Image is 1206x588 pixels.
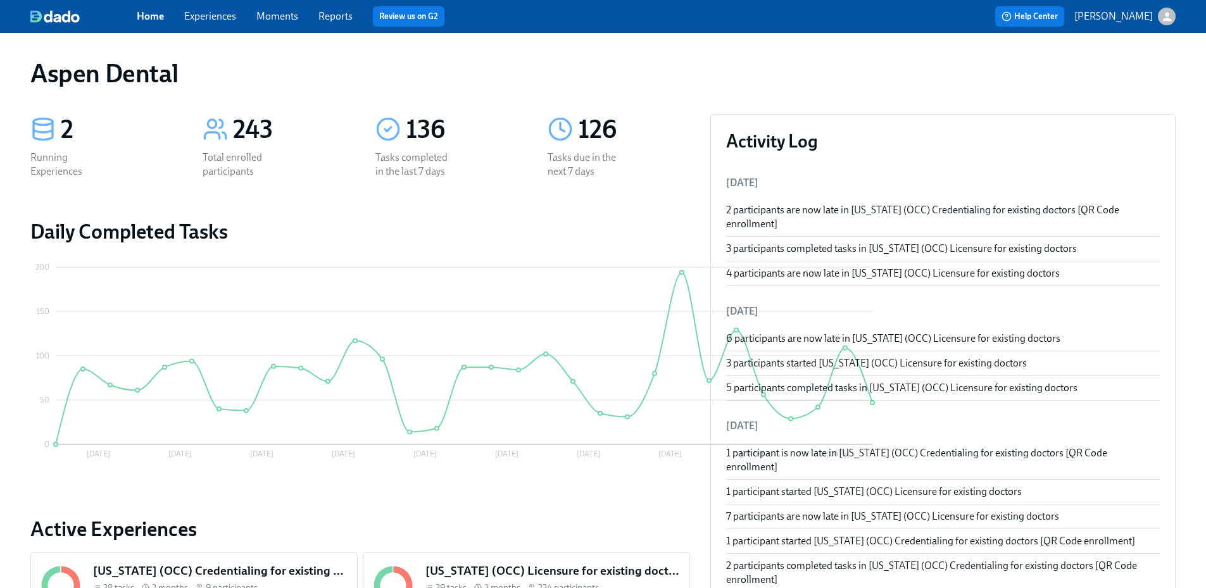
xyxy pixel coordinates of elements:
tspan: 50 [40,396,49,404]
button: Review us on G2 [373,6,444,27]
div: Running Experiences [30,151,111,178]
a: dado [30,10,137,23]
div: 2 [61,114,172,146]
p: [PERSON_NAME] [1074,9,1153,23]
div: 7 participants are now late in [US_STATE] (OCC) Licensure for existing doctors [726,510,1160,523]
div: 2 participants completed tasks in [US_STATE] (OCC) Credentialing for existing doctors [QR Code en... [726,559,1160,587]
button: [PERSON_NAME] [1074,8,1176,25]
h5: [US_STATE] (OCC) Licensure for existing doctors [425,563,679,579]
div: 1 participant started [US_STATE] (OCC) Licensure for existing doctors [726,485,1160,499]
tspan: [DATE] [250,449,273,458]
div: 5 participants completed tasks in [US_STATE] (OCC) Licensure for existing doctors [726,381,1160,395]
tspan: 0 [44,440,49,449]
div: Tasks completed in the last 7 days [375,151,456,178]
li: [DATE] [726,411,1160,441]
tspan: 100 [36,351,49,360]
div: 126 [578,114,689,146]
tspan: 200 [35,263,49,272]
div: 6 participants are now late in [US_STATE] (OCC) Licensure for existing doctors [726,332,1160,346]
tspan: 150 [37,307,49,316]
div: Total enrolled participants [203,151,284,178]
tspan: [DATE] [413,449,437,458]
h2: Daily Completed Tasks [30,219,690,244]
tspan: [DATE] [495,449,518,458]
a: Review us on G2 [379,10,438,23]
span: [DATE] [726,177,758,189]
tspan: [DATE] [87,449,110,458]
div: 3 participants completed tasks in [US_STATE] (OCC) Licensure for existing doctors [726,242,1160,256]
button: Help Center [995,6,1064,27]
tspan: [DATE] [658,449,682,458]
div: 3 participants started [US_STATE] (OCC) Licensure for existing doctors [726,356,1160,370]
h5: [US_STATE] (OCC) Credentialing for existing doctors [QR Code enrollment] [93,563,347,579]
span: Help Center [1002,10,1058,23]
a: Moments [256,10,298,22]
a: Experiences [184,10,236,22]
a: Reports [318,10,353,22]
tspan: [DATE] [577,449,600,458]
h1: Aspen Dental [30,58,178,89]
div: 2 participants are now late in [US_STATE] (OCC) Credentialing for existing doctors [QR Code enrol... [726,203,1160,231]
a: Home [137,10,164,22]
tspan: [DATE] [168,449,192,458]
div: 136 [406,114,517,146]
tspan: [DATE] [332,449,355,458]
a: Active Experiences [30,516,690,542]
div: 1 participant is now late in [US_STATE] (OCC) Credentialing for existing doctors [QR Code enrollm... [726,446,1160,474]
div: 243 [233,114,344,146]
img: dado [30,10,80,23]
div: 4 participants are now late in [US_STATE] (OCC) Licensure for existing doctors [726,266,1160,280]
li: [DATE] [726,296,1160,327]
h3: Activity Log [726,130,1160,153]
div: Tasks due in the next 7 days [548,151,629,178]
div: 1 participant started [US_STATE] (OCC) Credentialing for existing doctors [QR Code enrollment] [726,534,1160,548]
